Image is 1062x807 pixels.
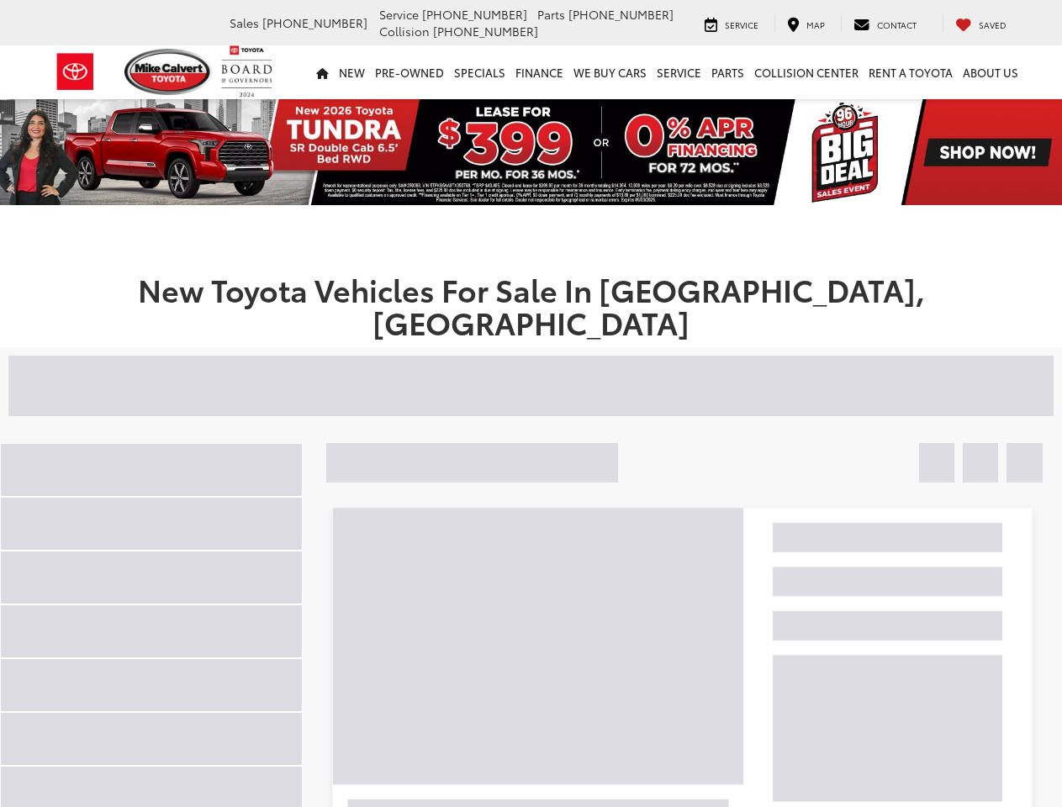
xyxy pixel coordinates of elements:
span: Service [725,18,758,31]
span: Sales [230,14,259,31]
a: New [334,45,370,99]
img: Mike Calvert Toyota [124,49,214,95]
span: Saved [979,18,1007,31]
a: About Us [958,45,1023,99]
a: Service [652,45,706,99]
span: [PHONE_NUMBER] [433,23,538,40]
a: WE BUY CARS [568,45,652,99]
span: Service [379,6,419,23]
a: Map [774,15,837,32]
span: [PHONE_NUMBER] [422,6,527,23]
span: [PHONE_NUMBER] [568,6,674,23]
a: Parts [706,45,749,99]
a: Collision Center [749,45,864,99]
a: Home [311,45,334,99]
a: My Saved Vehicles [943,15,1019,32]
span: Map [806,18,825,31]
span: Parts [537,6,565,23]
a: Service [692,15,771,32]
a: Pre-Owned [370,45,449,99]
a: Finance [510,45,568,99]
span: Collision [379,23,430,40]
span: [PHONE_NUMBER] [262,14,367,31]
a: Specials [449,45,510,99]
img: Toyota [44,45,107,99]
a: Contact [841,15,929,32]
a: Rent a Toyota [864,45,958,99]
span: Contact [877,18,917,31]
